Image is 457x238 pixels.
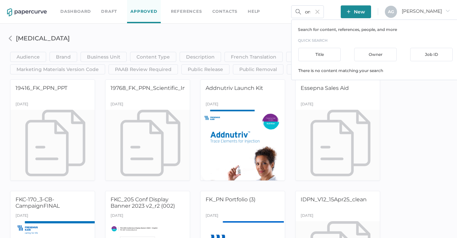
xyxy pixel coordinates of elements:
[87,52,120,62] span: Business Unit
[7,8,47,16] img: papercurve-logo-colour.7244d18c.svg
[111,85,252,91] span: 19768_FK_PPN_Scientific_Info_Interactive_No_Prod...
[206,211,218,221] div: [DATE]
[111,100,123,110] div: [DATE]
[206,85,263,91] span: Addnutriv Launch Kit
[16,100,28,110] div: [DATE]
[301,211,313,221] div: [DATE]
[301,196,367,203] span: IDPN_V12_15Apr25_clean
[298,48,341,61] div: Title
[56,52,71,62] span: Brand
[287,64,311,74] button: Tags
[248,8,260,15] div: help
[50,52,77,62] button: Brand
[111,196,175,209] span: FKC_205 Conf Display Banner 2023 v2_r2 (002)
[60,8,91,15] a: Dashboard
[341,5,371,18] button: New
[171,8,202,15] a: References
[354,48,397,61] div: Owner
[388,9,394,14] span: A G
[402,8,450,14] span: [PERSON_NAME]
[224,52,283,62] button: French Translation
[136,52,170,62] span: Content Type
[16,196,60,209] span: FKC-170_3-CB-CampaignFINAL
[410,48,453,61] div: Job ID
[8,36,13,41] img: XASAF+g4Z51Wu6mYVMFQmC4SJJkn52YCxeJ13i3apR5QvEYKxDChqssPZdFsnwcCNBzyW2MeRDXBrBOCs+gZ7YR4YN7M4TyPI...
[81,52,127,62] button: Business Unit
[111,211,123,221] div: [DATE]
[17,52,40,62] span: Audience
[291,5,324,18] input: Search Workspace
[301,85,349,91] span: Essepna Sales Aid
[347,5,365,18] span: New
[17,65,99,74] span: Marketing Materials Version Code
[233,64,283,74] button: Public Removal
[212,8,238,15] a: Contacts
[239,65,277,74] span: Public Removal
[188,65,223,74] span: Public Release
[315,10,319,14] img: cross-light-grey.10ea7ca4.svg
[16,85,67,91] span: 19416_FK_PPN_PPT
[115,65,172,74] span: PAAB Review Required
[206,100,218,110] div: [DATE]
[130,52,176,62] button: Content Type
[206,196,255,203] span: FK_PN Portfolio (3)
[296,9,301,14] img: search.bf03fe8b.svg
[301,100,313,110] div: [DATE]
[231,52,276,62] span: French Translation
[16,211,28,221] div: [DATE]
[109,64,178,74] button: PAAB Review Required
[347,10,351,13] img: plus-white.e19ec114.svg
[286,52,314,62] button: Job ID
[180,52,221,62] button: Description
[445,8,450,13] i: arrow_right
[181,64,230,74] button: Public Release
[10,64,105,74] button: Marketing Materials Version Code
[101,8,117,15] a: Draft
[186,52,215,62] span: Description
[16,35,316,42] h3: [MEDICAL_DATA]
[10,52,46,62] button: Audience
